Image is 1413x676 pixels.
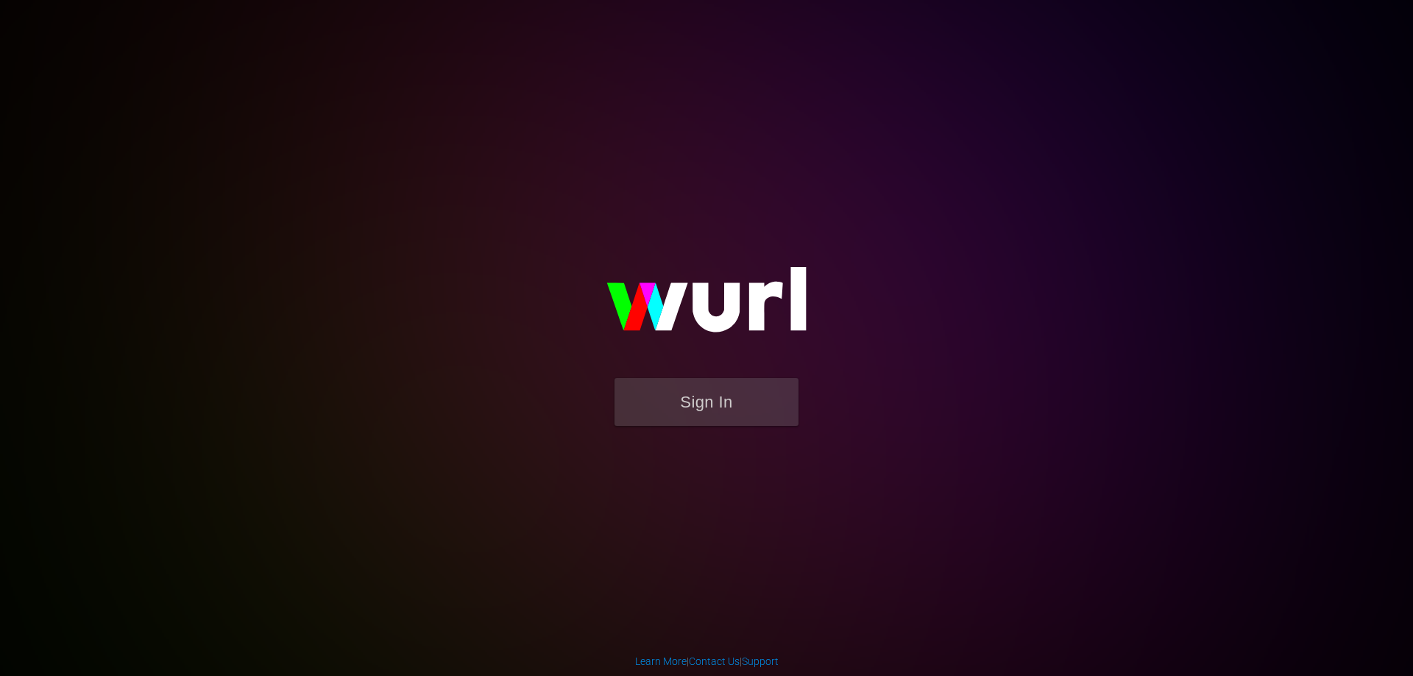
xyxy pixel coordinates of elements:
img: wurl-logo-on-black-223613ac3d8ba8fe6dc639794a292ebdb59501304c7dfd60c99c58986ef67473.svg [559,235,854,378]
a: Learn More [635,655,687,667]
a: Support [742,655,779,667]
button: Sign In [615,378,798,426]
a: Contact Us [689,655,740,667]
div: | | [635,654,779,669]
